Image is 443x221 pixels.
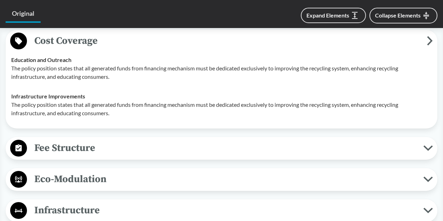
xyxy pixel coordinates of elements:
span: Cost Coverage [27,33,427,49]
button: Cost Coverage [8,32,435,50]
button: Eco-Modulation [8,171,435,188]
button: Infrastructure [8,202,435,220]
p: The policy position states that all generated funds from financing mechanism must be dedicated ex... [11,64,432,81]
button: Fee Structure [8,139,435,157]
a: Original [6,6,41,23]
strong: Education and Outreach [11,56,71,63]
span: Fee Structure [27,140,423,156]
button: Expand Elements [301,8,366,23]
span: Infrastructure [27,202,423,218]
button: Collapse Elements [369,8,437,23]
span: Eco-Modulation [27,171,423,187]
p: The policy position states that all generated funds from financing mechanism must be dedicated ex... [11,101,432,117]
strong: Infrastructure Improvements [11,93,85,99]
